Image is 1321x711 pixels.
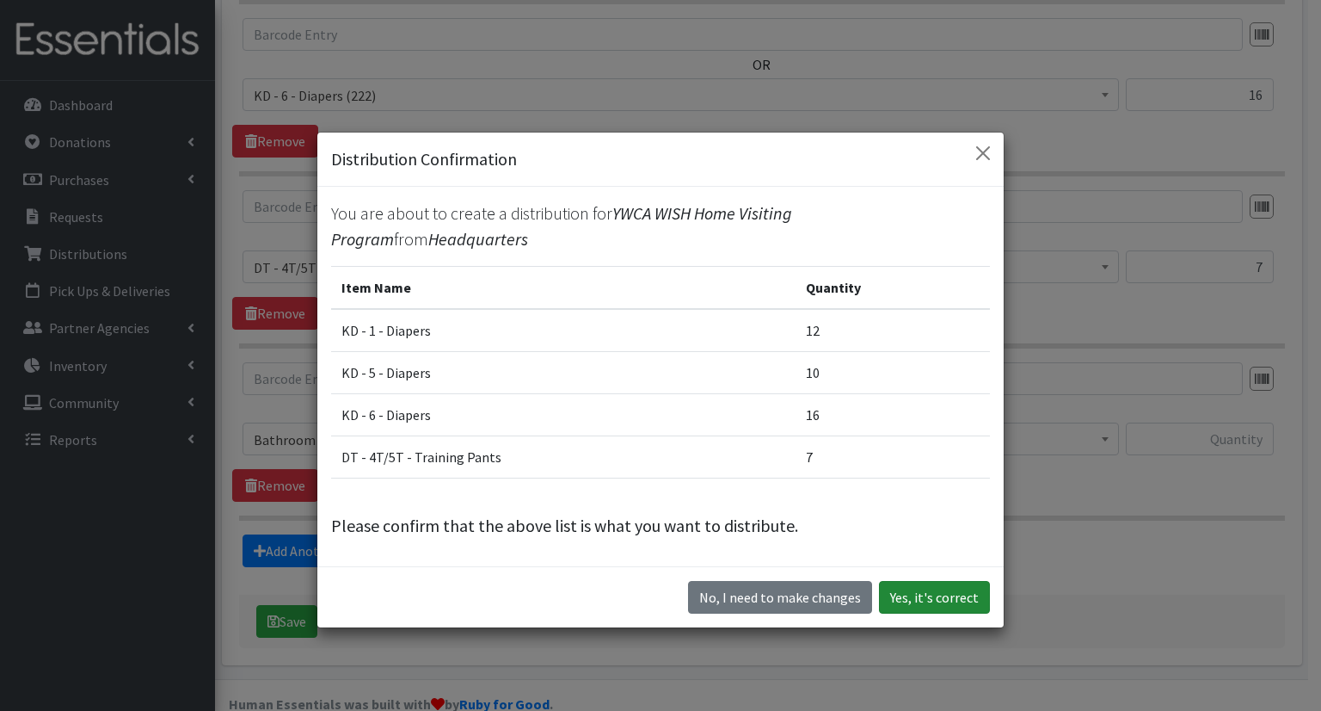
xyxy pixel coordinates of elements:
th: Item Name [331,266,796,309]
h5: Distribution Confirmation [331,146,517,172]
td: 7 [796,436,990,478]
td: KD - 6 - Diapers [331,393,796,436]
td: 10 [796,351,990,393]
button: Yes, it's correct [879,581,990,614]
td: KD - 1 - Diapers [331,309,796,352]
span: YWCA WISH Home Visiting Program [331,202,792,250]
td: KD - 5 - Diapers [331,351,796,393]
p: You are about to create a distribution for from [331,201,990,252]
button: No I need to make changes [688,581,872,614]
td: 16 [796,393,990,436]
button: Close [969,139,997,167]
th: Quantity [796,266,990,309]
td: 12 [796,309,990,352]
td: DT - 4T/5T - Training Pants [331,436,796,478]
p: Please confirm that the above list is what you want to distribute. [331,513,990,539]
span: Headquarters [428,228,528,250]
